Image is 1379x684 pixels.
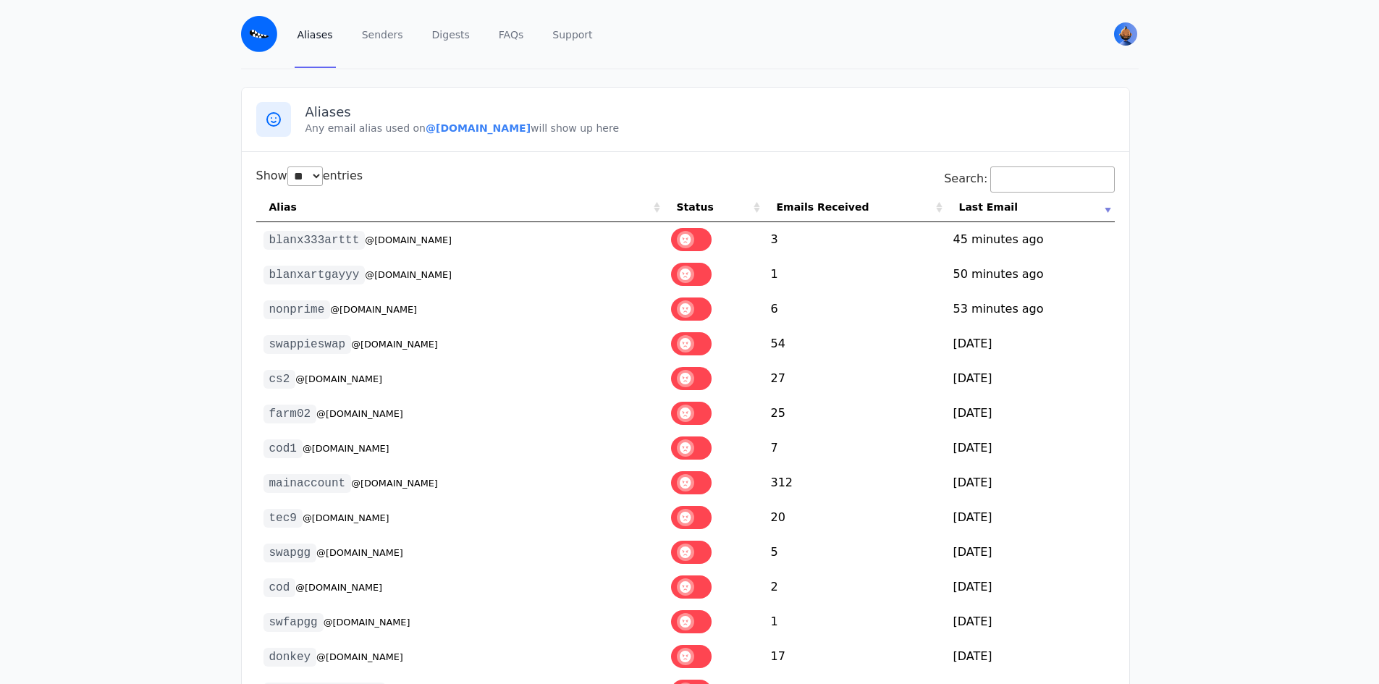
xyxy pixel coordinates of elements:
[426,122,531,134] b: @[DOMAIN_NAME]
[1114,22,1137,46] img: Nick's Avatar
[263,613,324,632] code: swfapgg
[764,193,946,222] th: Emails Received: activate to sort column ascending
[305,121,1115,135] p: Any email alias used on will show up here
[946,326,1115,361] td: [DATE]
[764,535,946,570] td: 5
[263,474,352,493] code: mainaccount
[256,169,363,182] label: Show entries
[316,651,403,662] small: @[DOMAIN_NAME]
[303,512,389,523] small: @[DOMAIN_NAME]
[263,578,296,597] code: cod
[263,509,303,528] code: tec9
[256,193,664,222] th: Alias: activate to sort column ascending
[263,300,331,319] code: nonprime
[764,639,946,674] td: 17
[764,500,946,535] td: 20
[946,604,1115,639] td: [DATE]
[946,535,1115,570] td: [DATE]
[263,544,317,562] code: swapgg
[303,443,389,454] small: @[DOMAIN_NAME]
[263,648,317,667] code: donkey
[764,292,946,326] td: 6
[330,304,417,315] small: @[DOMAIN_NAME]
[946,639,1115,674] td: [DATE]
[263,370,296,389] code: cs2
[764,604,946,639] td: 1
[241,16,277,52] img: Email Monster
[365,269,452,280] small: @[DOMAIN_NAME]
[316,408,403,419] small: @[DOMAIN_NAME]
[946,292,1115,326] td: 53 minutes ago
[351,478,438,489] small: @[DOMAIN_NAME]
[316,547,403,558] small: @[DOMAIN_NAME]
[305,104,1115,121] h3: Aliases
[946,396,1115,431] td: [DATE]
[295,373,382,384] small: @[DOMAIN_NAME]
[764,396,946,431] td: 25
[764,361,946,396] td: 27
[295,582,382,593] small: @[DOMAIN_NAME]
[324,617,410,628] small: @[DOMAIN_NAME]
[990,166,1115,193] input: Search:
[764,326,946,361] td: 54
[946,361,1115,396] td: [DATE]
[263,335,352,354] code: swappieswap
[764,570,946,604] td: 2
[764,465,946,500] td: 312
[664,193,764,222] th: Status: activate to sort column ascending
[946,465,1115,500] td: [DATE]
[263,405,317,423] code: farm02
[263,266,366,284] code: blanxartgayyy
[764,431,946,465] td: 7
[946,500,1115,535] td: [DATE]
[263,439,303,458] code: cod1
[946,431,1115,465] td: [DATE]
[764,257,946,292] td: 1
[946,570,1115,604] td: [DATE]
[263,231,366,250] code: blanx333arttt
[365,235,452,245] small: @[DOMAIN_NAME]
[1113,21,1139,47] button: User menu
[946,257,1115,292] td: 50 minutes ago
[764,222,946,257] td: 3
[946,193,1115,222] th: Last Email: activate to sort column ascending
[946,222,1115,257] td: 45 minutes ago
[351,339,438,350] small: @[DOMAIN_NAME]
[287,166,323,186] select: Showentries
[944,172,1114,185] label: Search:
